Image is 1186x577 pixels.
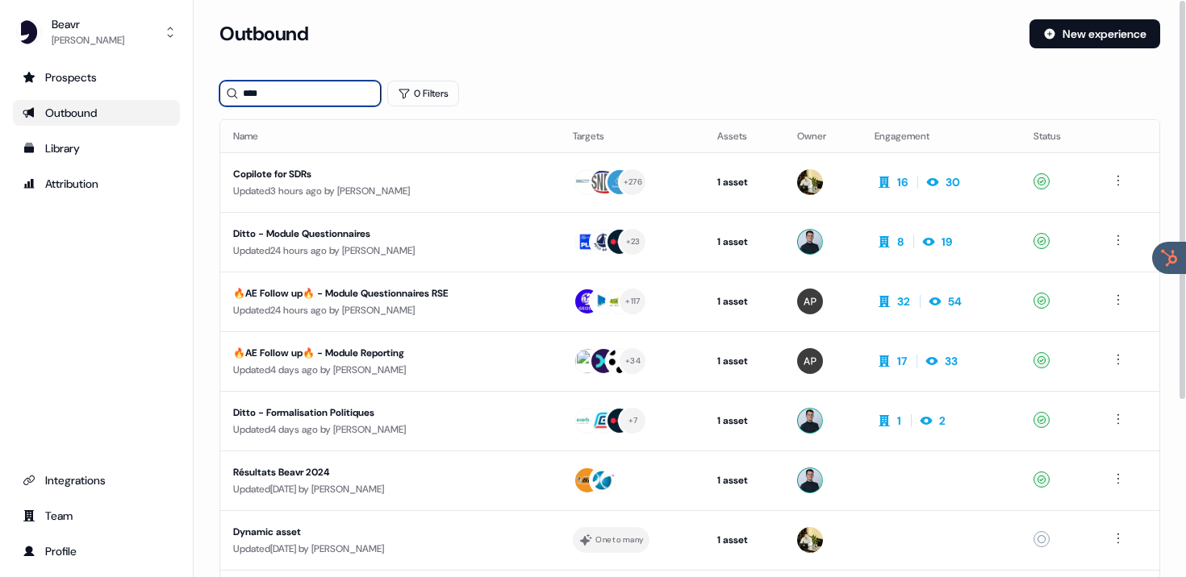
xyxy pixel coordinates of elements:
[784,120,862,152] th: Owner
[23,69,170,85] div: Prospects
[897,234,904,250] div: 8
[219,22,308,46] h3: Outbound
[233,481,547,497] div: Updated [DATE] by [PERSON_NAME]
[797,348,823,374] img: Alexis
[233,345,530,361] div: 🔥AE Follow up🔥 - Module Reporting
[717,532,771,548] div: 1 asset
[13,13,180,52] button: Beavr[PERSON_NAME]
[595,533,643,547] div: One to many
[13,467,180,493] a: Go to integrations
[13,135,180,161] a: Go to templates
[23,508,170,524] div: Team
[897,293,910,309] div: 32
[862,120,1021,152] th: Engagement
[220,120,560,152] th: Name
[626,235,641,249] div: + 23
[233,302,547,318] div: Updated 24 hours ago by [PERSON_NAME]
[233,362,547,378] div: Updated 4 days ago by [PERSON_NAME]
[233,541,547,557] div: Updated [DATE] by [PERSON_NAME]
[233,285,530,301] div: 🔥AE Follow up🔥 - Module Questionnaires RSE
[13,64,180,90] a: Go to prospects
[897,413,901,429] div: 1
[233,243,547,259] div: Updated 24 hours ago by [PERSON_NAME]
[704,120,784,152] th: Assets
[942,234,952,250] div: 19
[233,183,547,199] div: Updated 3 hours ago by [PERSON_NAME]
[13,503,180,529] a: Go to team
[717,472,771,488] div: 1 asset
[233,464,530,480] div: Résultats Beavr 2024
[945,353,958,369] div: 33
[946,174,960,190] div: 30
[13,538,180,564] a: Go to profile
[560,120,704,152] th: Targets
[717,234,771,250] div: 1 asset
[897,174,908,190] div: 16
[23,472,170,488] div: Integrations
[797,229,823,255] img: Ugo
[13,171,180,197] a: Go to attribution
[233,405,530,421] div: Ditto - Formalisation Politiques
[23,140,170,156] div: Library
[23,105,170,121] div: Outbound
[233,421,547,438] div: Updated 4 days ago by [PERSON_NAME]
[797,467,823,493] img: Ugo
[797,169,823,195] img: Armand
[628,413,638,428] div: + 7
[13,100,180,126] a: Go to outbound experience
[23,543,170,559] div: Profile
[1021,120,1096,152] th: Status
[625,354,641,368] div: + 34
[948,293,962,309] div: 54
[624,175,642,189] div: + 276
[717,293,771,309] div: 1 asset
[717,174,771,190] div: 1 asset
[233,524,530,540] div: Dynamic asset
[52,32,124,48] div: [PERSON_NAME]
[939,413,946,429] div: 2
[797,288,823,314] img: Alexis
[797,527,823,553] img: Armand
[23,176,170,192] div: Attribution
[717,353,771,369] div: 1 asset
[1029,19,1160,48] button: New experience
[717,413,771,429] div: 1 asset
[797,408,823,434] img: Ugo
[625,294,640,309] div: + 117
[233,166,530,182] div: Copilote for SDRs
[897,353,907,369] div: 17
[233,226,530,242] div: Ditto - Module Questionnaires
[52,16,124,32] div: Beavr
[387,81,459,106] button: 0 Filters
